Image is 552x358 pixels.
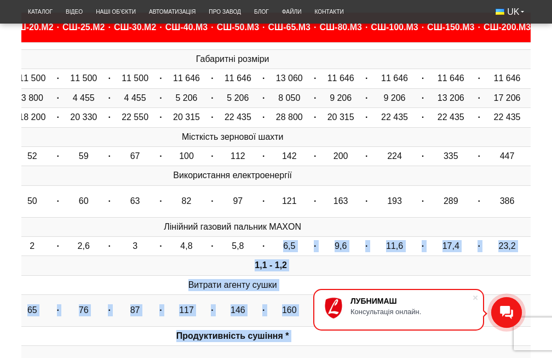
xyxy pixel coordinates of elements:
td: 22 435 [217,108,259,127]
strong: · [422,112,424,122]
strong: · [57,22,59,32]
td: 11 646 [371,69,418,88]
strong: · [159,196,162,206]
strong: · [57,151,59,161]
a: Відео [59,3,89,21]
strong: · [365,151,367,161]
strong: · [478,93,480,103]
td: 59 [62,147,105,166]
td: 5 206 [165,88,208,107]
strong: · [365,22,367,32]
td: 22 550 [114,108,156,127]
td: 11 646 [319,69,361,88]
a: Каталог [21,3,59,21]
img: Українська [496,9,504,15]
strong: · [57,305,59,315]
strong: · [159,151,162,161]
td: 13 060 [268,69,311,88]
td: 17 206 [484,88,531,107]
strong: · [159,22,162,32]
td: 82 [165,185,208,217]
td: 67 [114,147,156,166]
td: 11,6 [371,236,418,255]
td: 112 [217,147,259,166]
a: Наші об’єкти [89,3,142,21]
td: 11 646 [484,69,531,88]
td: 160 [268,295,311,327]
button: UK [489,3,531,21]
strong: · [422,22,424,32]
td: 20 315 [165,108,208,127]
strong: · [262,73,264,83]
td: 11 500 [114,69,156,88]
strong: · [108,73,110,83]
strong: · [478,241,480,251]
strong: · [478,196,480,206]
td: 3 [114,236,156,255]
strong: · [314,22,316,32]
td: 4 455 [62,88,105,107]
td: 8 050 [268,88,311,107]
td: 11 646 [427,69,474,88]
strong: · [314,112,316,122]
strong: · [314,241,316,251]
th: СШ-65.М3 [268,13,311,42]
strong: · [422,73,424,83]
strong: · [478,112,480,122]
td: 5 206 [217,88,259,107]
td: 11 500 [62,69,105,88]
strong: · [211,93,213,103]
th: СШ-40.М3 [165,13,208,42]
td: 3 800 [11,88,53,107]
th: СШ-25.М2 [62,13,105,42]
td: 50 [11,185,53,217]
td: 60 [62,185,105,217]
td: 87 [114,295,156,327]
td: 2 [11,236,53,255]
strong: · [262,93,264,103]
td: 100 [165,147,208,166]
td: 5,8 [217,236,259,255]
strong: · [365,112,367,122]
td: 63 [114,185,156,217]
th: СШ-30.М2 [114,13,156,42]
strong: · [108,151,110,161]
td: 289 [427,185,474,217]
strong: · [365,241,367,251]
strong: · [108,241,110,251]
td: 9,6 [319,236,361,255]
td: 142 [268,147,311,166]
td: 4,8 [165,236,208,255]
td: 6,5 [268,236,311,255]
a: Контакти [308,3,350,21]
strong: · [262,241,264,251]
strong: · [108,112,110,122]
strong: · [314,73,316,83]
td: 335 [427,147,474,166]
td: 146 [217,295,259,327]
span: UK [507,6,519,18]
strong: · [478,22,480,32]
strong: · [262,196,264,206]
td: 20 315 [319,108,361,127]
strong: · [314,196,316,206]
td: 65 [11,295,53,327]
td: 76 [62,295,105,327]
th: СШ-80.М3 [319,13,361,42]
td: 28 800 [268,108,311,127]
strong: 1,1 - 1,2 [255,260,287,270]
td: 4 455 [114,88,156,107]
th: СШ-20.М2 [11,13,53,42]
td: 97 [217,185,259,217]
strong: · [57,93,59,103]
td: 22 435 [427,108,474,127]
th: СШ-50.М3 [217,13,259,42]
strong: · [159,305,162,315]
strong: · [108,22,110,32]
td: 11 646 [217,69,259,88]
strong: · [57,112,59,122]
td: 23,2 [484,236,531,255]
strong: · [159,241,162,251]
td: 121 [268,185,311,217]
strong: · [159,93,162,103]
